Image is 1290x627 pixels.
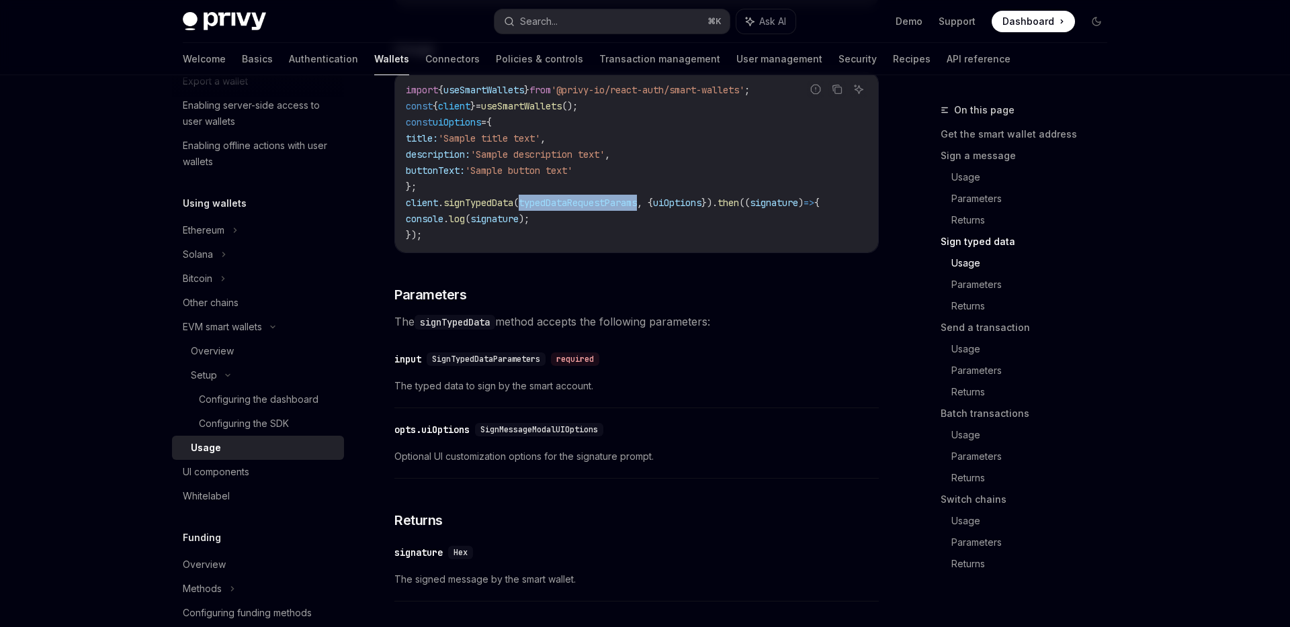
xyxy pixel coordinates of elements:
[183,12,266,31] img: dark logo
[524,84,529,96] span: }
[172,412,344,436] a: Configuring the SDK
[759,15,786,28] span: Ask AI
[736,43,822,75] a: User management
[438,132,540,144] span: 'Sample title text'
[562,100,578,112] span: ();
[191,367,217,383] div: Setup
[838,43,877,75] a: Security
[172,436,344,460] a: Usage
[438,100,470,112] span: client
[814,197,820,209] span: {
[406,213,443,225] span: console
[941,317,1118,338] a: Send a transaction
[750,197,798,209] span: signature
[191,343,234,359] div: Overview
[172,552,344,577] a: Overview
[951,252,1118,274] a: Usage
[394,352,421,366] div: input
[183,488,230,504] div: Whitelabel
[438,84,443,96] span: {
[744,84,750,96] span: ;
[172,339,344,363] a: Overview
[449,213,465,225] span: log
[406,148,470,160] span: description:
[798,197,804,209] span: )
[415,315,495,330] code: signTypedData
[465,164,572,177] span: 'Sample button text'
[520,13,558,30] div: Search...
[433,100,438,112] span: {
[718,197,739,209] span: then
[701,197,718,209] span: }).
[172,134,344,174] a: Enabling offline actions with user wallets
[637,197,653,209] span: , {
[951,381,1118,403] a: Returns
[443,197,513,209] span: signTypedData
[951,360,1118,381] a: Parameters
[954,102,1015,118] span: On this page
[893,43,931,75] a: Recipes
[707,16,722,27] span: ⌘ K
[1086,11,1107,32] button: Toggle dark mode
[605,148,610,160] span: ,
[513,197,519,209] span: (
[406,164,465,177] span: buttonText:
[183,319,262,335] div: EVM smart wallets
[406,197,438,209] span: client
[183,43,226,75] a: Welcome
[242,43,273,75] a: Basics
[804,197,814,209] span: =>
[183,605,312,621] div: Configuring funding methods
[172,93,344,134] a: Enabling server-side access to user wallets
[951,166,1118,188] a: Usage
[199,416,289,432] div: Configuring the SDK
[739,197,750,209] span: ((
[183,295,239,311] div: Other chains
[183,557,226,573] div: Overview
[183,530,221,546] h5: Funding
[172,291,344,315] a: Other chains
[406,132,438,144] span: title:
[432,354,540,365] span: SignTypedDataParameters
[939,15,976,28] a: Support
[406,229,422,241] span: });
[941,489,1118,510] a: Switch chains
[172,601,344,625] a: Configuring funding methods
[438,197,443,209] span: .
[394,312,879,331] span: The method accepts the following parameters:
[406,116,433,128] span: const
[941,145,1118,166] a: Sign a message
[406,181,417,193] span: };
[394,546,443,559] div: signature
[443,213,449,225] span: .
[540,132,546,144] span: ,
[951,467,1118,489] a: Returns
[465,213,470,225] span: (
[941,403,1118,424] a: Batch transactions
[394,378,879,394] span: The typed data to sign by the smart account.
[951,510,1118,532] a: Usage
[374,43,409,75] a: Wallets
[992,11,1075,32] a: Dashboard
[199,391,318,407] div: Configuring the dashboard
[951,295,1118,317] a: Returns
[951,553,1118,575] a: Returns
[653,197,701,209] span: uiOptions
[494,9,730,34] button: Search...⌘K
[289,43,358,75] a: Authentication
[951,188,1118,209] a: Parameters
[941,231,1118,252] a: Sign typed data
[406,84,438,96] span: import
[951,532,1118,553] a: Parameters
[183,464,249,480] div: UI components
[172,460,344,484] a: UI components
[951,209,1118,231] a: Returns
[951,424,1118,446] a: Usage
[481,116,486,128] span: =
[1002,15,1054,28] span: Dashboard
[183,195,247,211] h5: Using wallets
[496,43,583,75] a: Policies & controls
[486,116,492,128] span: {
[183,138,336,170] div: Enabling offline actions with user wallets
[519,213,529,225] span: );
